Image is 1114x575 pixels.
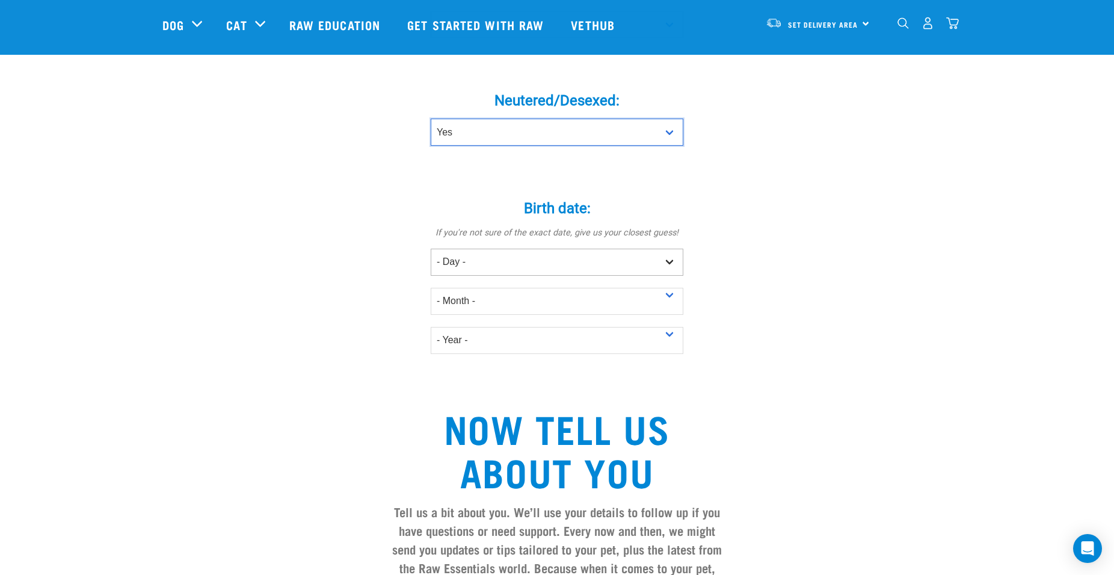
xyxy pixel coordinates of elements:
img: home-icon-1@2x.png [897,17,909,29]
img: user.png [922,17,934,30]
h2: Now tell us about you [386,406,728,493]
div: Open Intercom Messenger [1073,534,1102,563]
img: van-moving.png [766,17,782,28]
span: Set Delivery Area [788,22,858,26]
label: Neutered/Desexed: [377,90,737,111]
a: Dog [162,16,184,34]
label: Birth date: [377,197,737,219]
img: home-icon@2x.png [946,17,959,30]
a: Cat [226,16,247,34]
p: If you're not sure of the exact date, give us your closest guess! [377,226,737,240]
a: Get started with Raw [395,1,559,49]
a: Raw Education [277,1,395,49]
a: Vethub [559,1,630,49]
